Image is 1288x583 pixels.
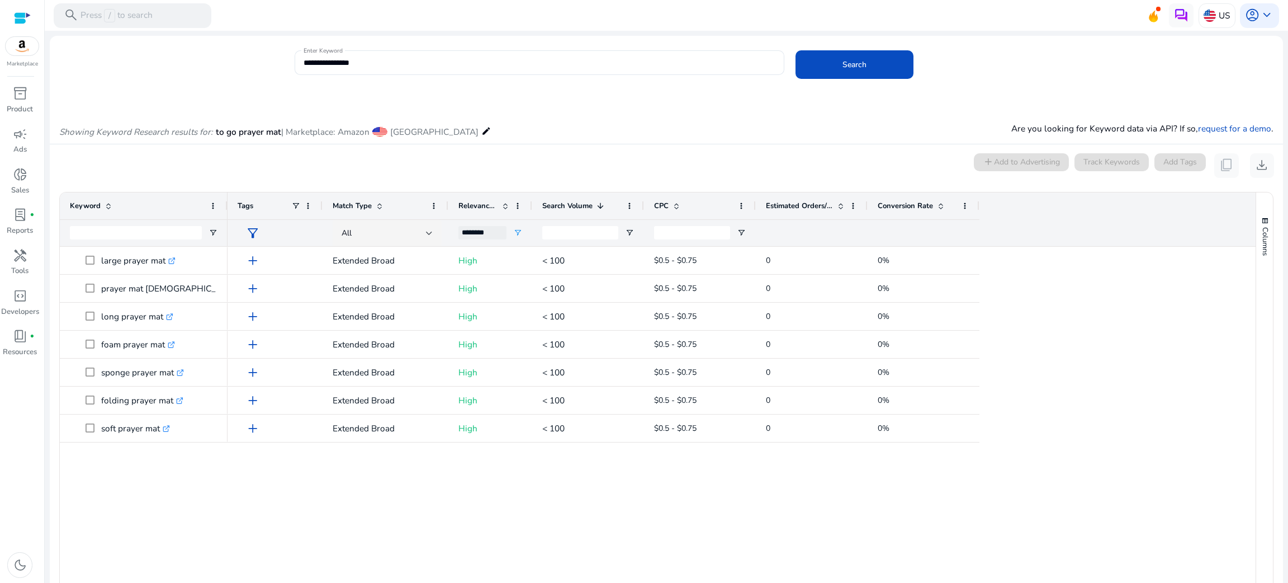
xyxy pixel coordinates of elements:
[878,255,889,266] span: 0%
[245,281,260,296] span: add
[101,361,184,384] p: sponge prayer mat
[542,283,565,294] span: < 100
[1259,8,1274,22] span: keyboard_arrow_down
[737,228,746,237] button: Open Filter Menu
[59,126,213,138] i: Showing Keyword Research results for:
[13,208,27,222] span: lab_profile
[13,86,27,101] span: inventory_2
[481,124,491,138] mat-icon: edit
[101,277,251,300] p: prayer mat [DEMOGRAPHIC_DATA]
[795,50,913,79] button: Search
[64,8,78,22] span: search
[13,127,27,142] span: campaign
[7,60,38,68] p: Marketplace
[458,249,522,272] p: High
[878,311,889,322] span: 0%
[766,395,770,406] span: 0
[1245,8,1259,22] span: account_circle
[654,255,697,266] span: $0.5 - $0.75
[878,339,889,350] span: 0%
[209,228,217,237] button: Open Filter Menu
[216,126,281,138] span: to go prayer mat
[542,394,565,406] span: < 100
[654,339,697,350] span: $0.5 - $0.75
[245,309,260,324] span: add
[80,9,153,22] p: Press to search
[333,333,438,356] p: Extended Broad
[101,389,183,412] p: folding prayer mat
[458,389,522,412] p: High
[13,558,27,572] span: dark_mode
[1260,227,1270,256] span: Columns
[245,365,260,380] span: add
[101,305,173,328] p: long prayer mat
[542,311,565,322] span: < 100
[542,366,565,378] span: < 100
[245,421,260,436] span: add
[654,423,697,434] span: $0.5 - $0.75
[11,266,29,277] p: Tools
[6,37,39,55] img: amazon.svg
[1250,153,1275,178] button: download
[1204,10,1216,22] img: us.svg
[542,201,593,211] span: Search Volume
[333,277,438,300] p: Extended Broad
[333,305,438,328] p: Extended Broad
[878,423,889,434] span: 0%
[1011,122,1273,135] p: Are you looking for Keyword data via API? If so, .
[766,311,770,322] span: 0
[238,201,253,211] span: Tags
[245,393,260,408] span: add
[333,361,438,384] p: Extended Broad
[458,305,522,328] p: High
[766,367,770,378] span: 0
[458,333,522,356] p: High
[304,46,343,54] mat-label: Enter Keyword
[7,225,33,237] p: Reports
[842,59,866,70] span: Search
[281,126,370,138] span: | Marketplace: Amazon
[878,283,889,294] span: 0%
[458,361,522,384] p: High
[766,339,770,350] span: 0
[13,144,27,156] p: Ads
[30,334,35,339] span: fiber_manual_record
[390,126,479,138] span: [GEOGRAPHIC_DATA]
[766,283,770,294] span: 0
[542,226,618,239] input: Search Volume Filter Input
[1198,123,1271,134] a: request for a demo
[766,255,770,266] span: 0
[245,226,260,241] span: filter_alt
[333,249,438,272] p: Extended Broad
[13,289,27,303] span: code_blocks
[654,201,669,211] span: CPC
[3,347,37,358] p: Resources
[13,167,27,182] span: donut_small
[542,338,565,350] span: < 100
[625,228,634,237] button: Open Filter Menu
[542,255,565,266] span: < 100
[1,307,39,318] p: Developers
[245,253,260,268] span: add
[70,201,101,211] span: Keyword
[333,201,372,211] span: Match Type
[654,367,697,378] span: $0.5 - $0.75
[30,213,35,218] span: fiber_manual_record
[342,228,352,238] span: All
[70,226,202,239] input: Keyword Filter Input
[766,423,770,434] span: 0
[333,389,438,412] p: Extended Broad
[654,311,697,322] span: $0.5 - $0.75
[1254,158,1269,172] span: download
[878,395,889,406] span: 0%
[542,422,565,434] span: < 100
[7,104,33,115] p: Product
[101,417,170,440] p: soft prayer mat
[13,329,27,344] span: book_4
[654,283,697,294] span: $0.5 - $0.75
[104,9,115,22] span: /
[1219,6,1230,25] p: US
[766,201,833,211] span: Estimated Orders/Month
[101,249,176,272] p: large prayer mat
[245,337,260,352] span: add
